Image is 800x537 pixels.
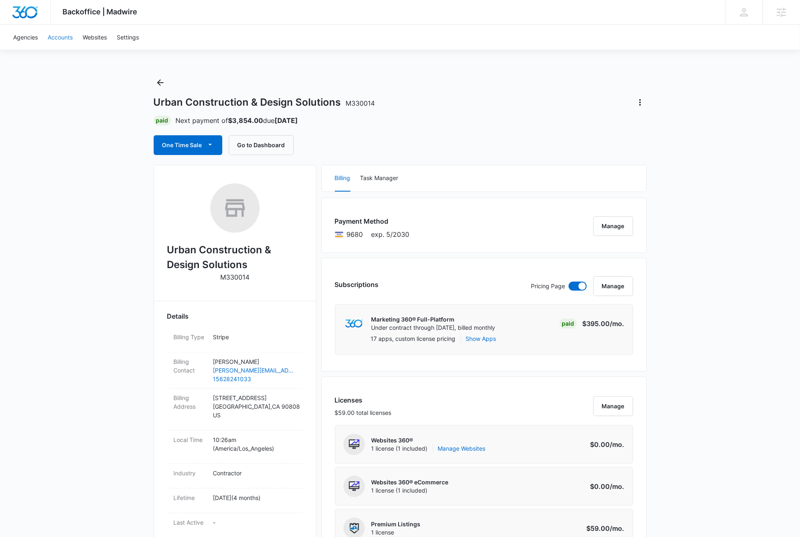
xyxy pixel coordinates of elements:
button: Billing [335,165,350,192]
a: Settings [112,25,144,50]
button: Actions [634,96,647,109]
button: Go to Dashboard [229,135,294,155]
div: Billing Contact[PERSON_NAME][PERSON_NAME][EMAIL_ADDRESS][DOMAIN_NAME]15628241033 [167,352,303,389]
div: Paid [560,319,577,329]
dt: Billing Address [174,393,207,411]
p: [PERSON_NAME] [213,357,296,366]
span: 1 license (1 included) [371,486,449,495]
p: 10:26am ( America/Los_Angeles ) [213,435,296,453]
h3: Subscriptions [335,280,379,289]
dt: Last Active [174,518,207,527]
p: $59.00 [586,523,625,533]
dt: Industry [174,469,207,477]
a: Manage Websites [438,444,486,453]
p: Premium Listings [371,520,421,528]
p: Contractor [213,469,296,477]
span: Backoffice | Madwire [63,7,138,16]
button: Show Apps [466,334,496,343]
button: Task Manager [360,165,399,192]
span: 1 license [371,528,421,537]
button: Manage [593,216,633,236]
div: IndustryContractor [167,464,303,488]
strong: [DATE] [275,116,298,125]
p: Websites 360® eCommerce [371,478,449,486]
dt: Lifetime [174,493,207,502]
span: Visa ending with [347,229,363,239]
span: /mo. [610,319,625,328]
button: Manage [593,276,633,296]
p: $59.00 total licenses [335,408,392,417]
a: [PERSON_NAME][EMAIL_ADDRESS][DOMAIN_NAME] [213,366,296,375]
div: Paid [154,116,171,125]
h3: Licenses [335,395,392,405]
span: M330014 [346,99,375,107]
span: Details [167,311,189,321]
strong: $3,854.00 [228,116,263,125]
h2: Urban Construction & Design Solutions [167,243,303,272]
p: [DATE] ( 4 months ) [213,493,296,502]
p: $0.00 [586,481,625,491]
img: marketing360Logo [345,319,363,328]
dt: Local Time [174,435,207,444]
p: - [213,518,296,527]
div: Local Time10:26am (America/Los_Angeles) [167,431,303,464]
p: Next payment of due [176,116,298,125]
dt: Billing Type [174,333,207,341]
span: /mo. [610,482,625,491]
p: Under contract through [DATE], billed monthly [371,324,496,332]
dt: Billing Contact [174,357,207,375]
p: [STREET_ADDRESS] [GEOGRAPHIC_DATA] , CA 90808 US [213,393,296,419]
span: /mo. [610,440,625,449]
p: Marketing 360® Full-Platform [371,315,496,324]
button: Manage [593,396,633,416]
h3: Payment Method [335,216,410,226]
div: Billing TypeStripe [167,328,303,352]
span: 1 license (1 included) [371,444,486,453]
p: Stripe [213,333,296,341]
a: Accounts [43,25,78,50]
p: Pricing Page [531,282,565,291]
a: Websites [78,25,112,50]
p: $395.00 [583,319,625,329]
span: /mo. [610,524,625,532]
p: $0.00 [586,440,625,449]
span: exp. 5/2030 [371,229,410,239]
h1: Urban Construction & Design Solutions [154,96,375,109]
div: Billing Address[STREET_ADDRESS][GEOGRAPHIC_DATA],CA 90808US [167,389,303,431]
button: One Time Sale [154,135,222,155]
p: 17 apps, custom license pricing [371,334,456,343]
p: M330014 [220,272,249,282]
p: Websites 360® [371,436,486,444]
div: Lifetime[DATE](4 months) [167,488,303,513]
a: Agencies [8,25,43,50]
button: Back [154,76,167,89]
a: 15628241033 [213,375,296,383]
